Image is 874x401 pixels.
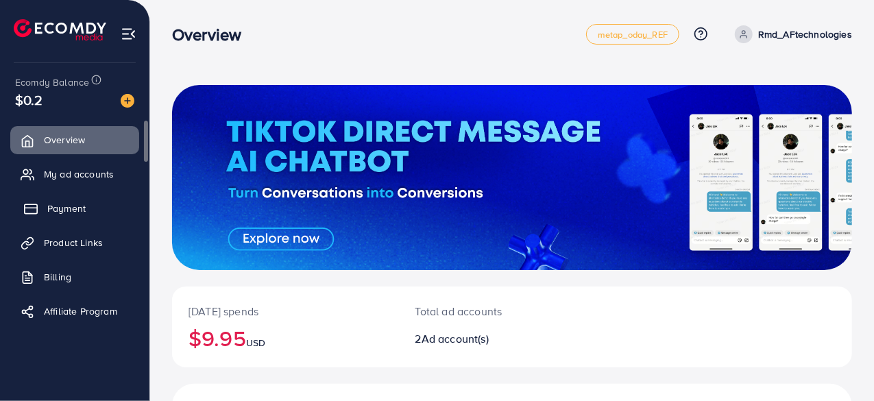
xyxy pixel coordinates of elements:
[44,236,103,250] span: Product Links
[121,94,134,108] img: image
[10,297,139,325] a: Affiliate Program
[10,126,139,154] a: Overview
[14,19,106,40] img: logo
[758,26,852,42] p: Rmd_AFtechnologies
[415,303,553,319] p: Total ad accounts
[422,331,489,346] span: Ad account(s)
[10,160,139,188] a: My ad accounts
[44,304,117,318] span: Affiliate Program
[246,336,265,350] span: USD
[189,325,383,351] h2: $9.95
[121,26,136,42] img: menu
[10,195,139,222] a: Payment
[586,24,679,45] a: metap_oday_REF
[10,229,139,256] a: Product Links
[189,303,383,319] p: [DATE] spends
[598,30,668,39] span: metap_oday_REF
[44,270,71,284] span: Billing
[44,167,114,181] span: My ad accounts
[729,25,852,43] a: Rmd_AFtechnologies
[415,332,553,345] h2: 2
[15,90,43,110] span: $0.2
[47,202,86,215] span: Payment
[15,75,89,89] span: Ecomdy Balance
[172,25,252,45] h3: Overview
[10,263,139,291] a: Billing
[44,133,85,147] span: Overview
